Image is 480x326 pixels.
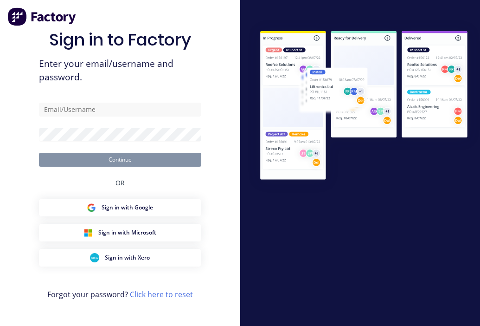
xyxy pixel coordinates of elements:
[49,30,191,50] h1: Sign in to Factory
[39,199,201,216] button: Google Sign inSign in with Google
[90,253,99,262] img: Xero Sign in
[130,289,193,300] a: Click here to reset
[87,203,96,212] img: Google Sign in
[47,289,193,300] span: Forgot your password?
[98,228,156,237] span: Sign in with Microsoft
[7,7,77,26] img: Factory
[102,203,153,212] span: Sign in with Google
[39,103,201,117] input: Email/Username
[39,57,201,84] span: Enter your email/username and password.
[39,249,201,267] button: Xero Sign inSign in with Xero
[83,228,93,237] img: Microsoft Sign in
[39,153,201,167] button: Continue
[39,224,201,241] button: Microsoft Sign inSign in with Microsoft
[105,254,150,262] span: Sign in with Xero
[115,167,125,199] div: OR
